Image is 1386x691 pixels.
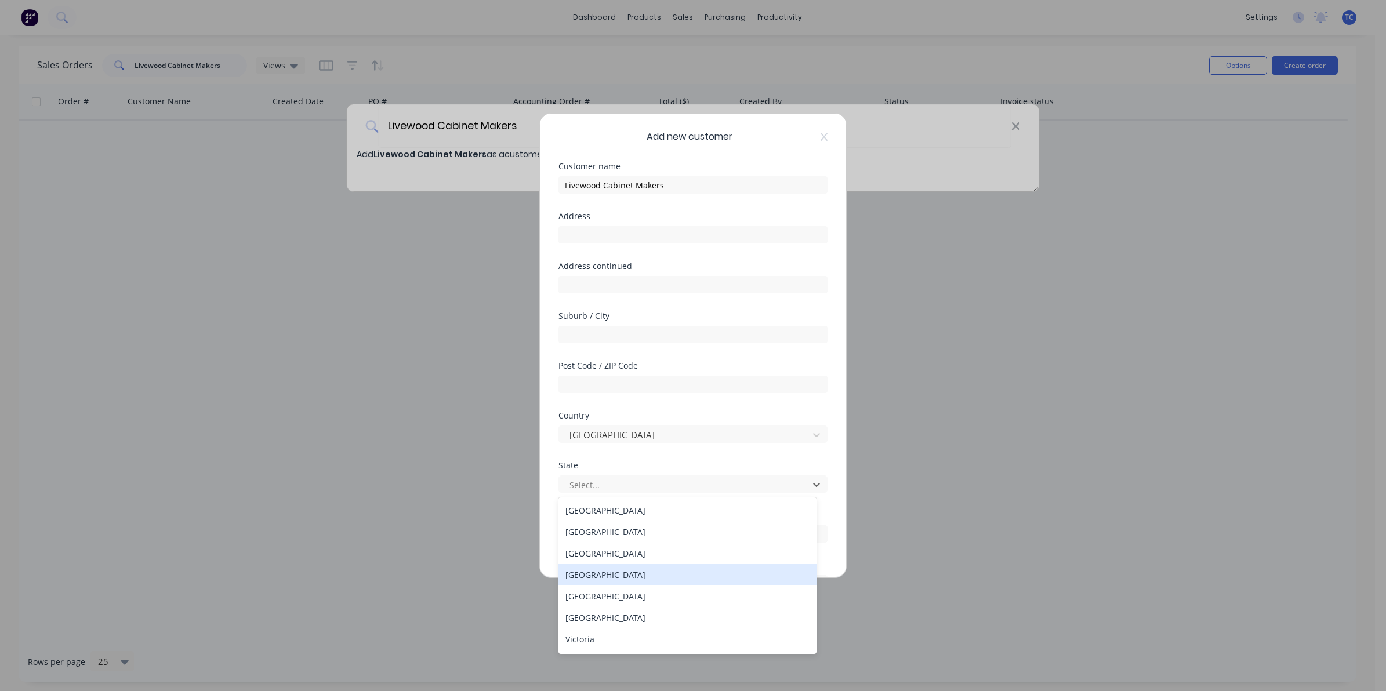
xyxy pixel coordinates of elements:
[558,262,828,270] div: Address continued
[558,412,828,420] div: Country
[647,130,732,144] span: Add new customer
[558,362,828,370] div: Post Code / ZIP Code
[558,212,828,220] div: Address
[558,628,817,650] div: Victoria
[558,564,817,585] div: [GEOGRAPHIC_DATA]
[558,585,817,607] div: [GEOGRAPHIC_DATA]
[558,607,817,628] div: [GEOGRAPHIC_DATA]
[558,650,817,671] div: [GEOGRAPHIC_DATA]
[558,543,817,564] div: [GEOGRAPHIC_DATA]
[558,500,817,521] div: [GEOGRAPHIC_DATA]
[558,461,828,470] div: State
[558,521,817,543] div: [GEOGRAPHIC_DATA]
[558,312,828,320] div: Suburb / City
[558,162,828,170] div: Customer name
